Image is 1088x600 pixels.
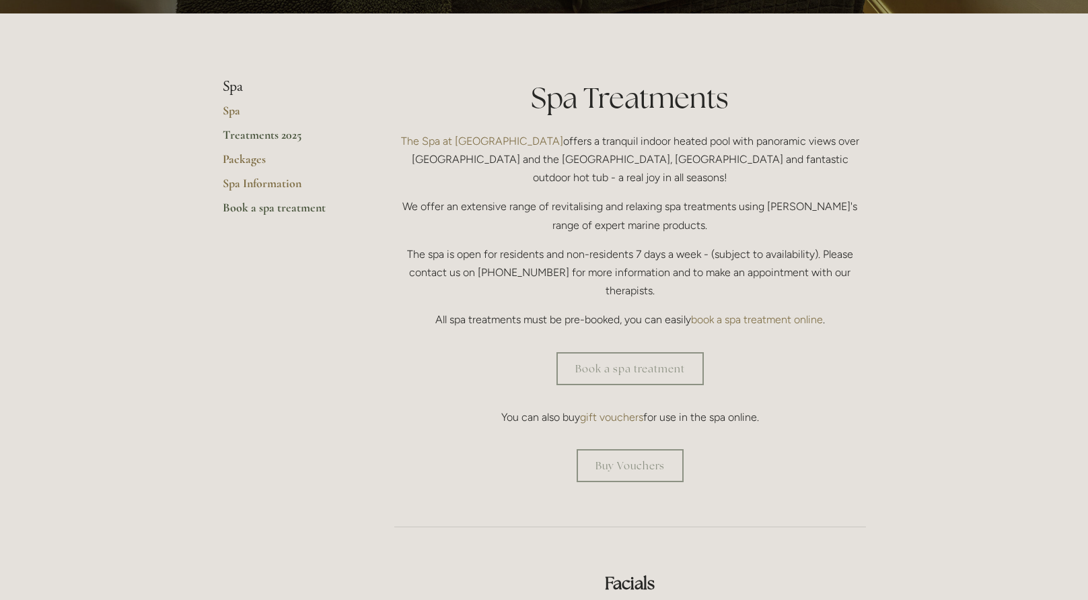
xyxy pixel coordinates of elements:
a: Book a spa treatment [223,200,351,224]
a: Treatments 2025 [223,127,351,152]
a: gift vouchers [580,411,643,424]
a: book a spa treatment online [691,313,823,326]
li: Spa [223,78,351,96]
a: Spa [223,103,351,127]
h1: Spa Treatments [394,78,866,118]
a: Book a spa treatment [556,352,704,385]
a: The Spa at [GEOGRAPHIC_DATA] [401,135,563,147]
p: You can also buy for use in the spa online. [394,408,866,426]
strong: Facials [605,572,655,594]
p: All spa treatments must be pre-booked, you can easily . [394,310,866,329]
a: Packages [223,152,351,176]
p: The spa is open for residents and non-residents 7 days a week - (subject to availability). Please... [394,245,866,300]
p: offers a tranquil indoor heated pool with panoramic views over [GEOGRAPHIC_DATA] and the [GEOGRAP... [394,132,866,187]
p: We offer an extensive range of revitalising and relaxing spa treatments using [PERSON_NAME]'s ran... [394,197,866,234]
a: Buy Vouchers [577,449,684,482]
a: Spa Information [223,176,351,200]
